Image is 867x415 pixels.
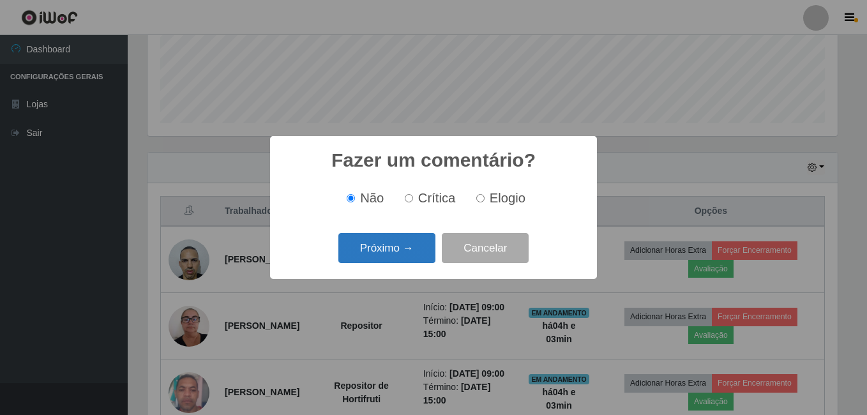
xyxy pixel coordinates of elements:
span: Elogio [490,191,525,205]
button: Próximo → [338,233,435,263]
input: Elogio [476,194,485,202]
input: Não [347,194,355,202]
button: Cancelar [442,233,529,263]
span: Crítica [418,191,456,205]
h2: Fazer um comentário? [331,149,536,172]
span: Não [360,191,384,205]
input: Crítica [405,194,413,202]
